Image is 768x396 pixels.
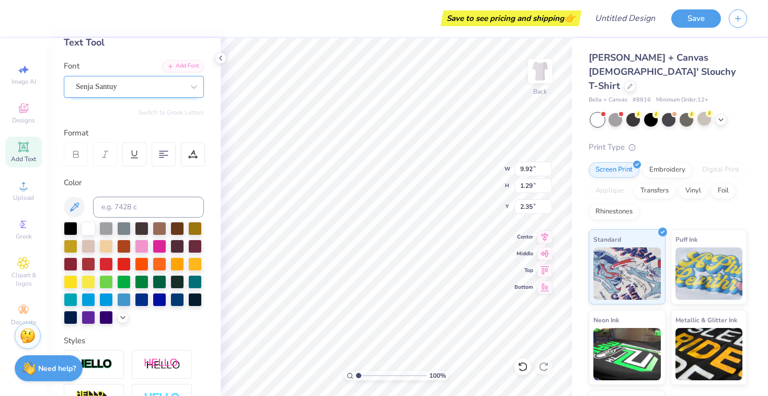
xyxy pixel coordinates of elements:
div: Format [64,127,205,139]
div: Save to see pricing and shipping [443,10,579,26]
img: Metallic & Glitter Ink [675,328,743,380]
span: Image AI [12,77,36,86]
img: Standard [593,247,661,300]
span: Add Text [11,155,36,163]
img: Neon Ink [593,328,661,380]
div: Screen Print [589,162,639,178]
span: Standard [593,234,621,245]
label: Font [64,60,79,72]
span: # 8816 [633,96,651,105]
span: 100 % [429,371,446,380]
div: Back [533,87,547,96]
div: Text Tool [64,36,204,50]
span: [PERSON_NAME] + Canvas [DEMOGRAPHIC_DATA]' Slouchy T-Shirt [589,51,736,92]
div: Digital Print [695,162,746,178]
div: Vinyl [679,183,708,199]
span: 👉 [564,12,576,24]
div: Embroidery [643,162,692,178]
img: Shadow [144,358,180,371]
strong: Need help? [38,364,76,374]
div: Foil [711,183,736,199]
input: Untitled Design [587,8,663,29]
img: Stroke [76,358,112,370]
span: Bottom [514,284,533,291]
span: Neon Ink [593,314,619,325]
img: Puff Ink [675,247,743,300]
span: Middle [514,250,533,257]
span: Designs [12,116,35,125]
div: Rhinestones [589,204,639,220]
span: Greek [16,232,32,241]
div: Color [64,177,204,189]
img: Back [530,61,551,82]
div: Transfers [634,183,675,199]
span: Decorate [11,318,36,326]
span: Clipart & logos [5,271,42,288]
div: Styles [64,335,204,347]
button: Save [671,9,721,28]
button: Switch to Greek Letters [139,108,204,117]
div: Applique [589,183,631,199]
div: Add Font [163,60,204,72]
div: Print Type [589,141,747,153]
input: e.g. 7428 c [93,197,204,218]
span: Bella + Canvas [589,96,627,105]
span: Metallic & Glitter Ink [675,314,737,325]
span: Center [514,233,533,241]
span: Puff Ink [675,234,697,245]
span: Minimum Order: 12 + [656,96,708,105]
span: Upload [13,194,34,202]
span: Top [514,267,533,274]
